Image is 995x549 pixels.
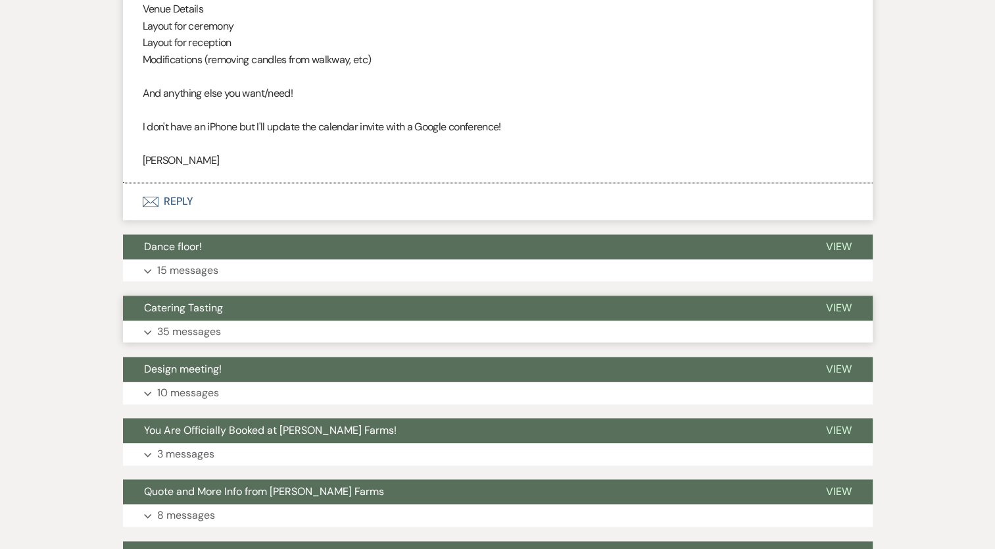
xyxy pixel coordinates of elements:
[826,362,852,376] span: View
[144,301,223,315] span: Catering Tasting
[143,34,853,51] p: Layout for reception
[143,1,853,18] p: Venue Details
[123,234,805,259] button: Dance floor!
[805,357,873,382] button: View
[826,423,852,437] span: View
[143,85,853,102] p: And anything else you want/need!
[143,152,853,169] p: [PERSON_NAME]
[123,382,873,404] button: 10 messages
[805,234,873,259] button: View
[157,446,214,463] p: 3 messages
[123,296,805,321] button: Catering Tasting
[123,504,873,527] button: 8 messages
[805,418,873,443] button: View
[826,484,852,498] span: View
[123,418,805,443] button: You Are Officially Booked at [PERSON_NAME] Farms!
[143,51,853,68] p: Modifications (removing candles from walkway, etc)
[144,240,202,253] span: Dance floor!
[157,384,219,402] p: 10 messages
[157,262,218,279] p: 15 messages
[123,479,805,504] button: Quote and More Info from [PERSON_NAME] Farms
[826,301,852,315] span: View
[805,296,873,321] button: View
[123,259,873,282] button: 15 messages
[143,18,853,35] p: Layout for ceremony
[144,484,384,498] span: Quote and More Info from [PERSON_NAME] Farms
[143,118,853,136] p: I don't have an iPhone but I'll update the calendar invite with a Google conference!
[144,362,222,376] span: Design meeting!
[157,323,221,340] p: 35 messages
[123,321,873,343] button: 35 messages
[805,479,873,504] button: View
[123,183,873,220] button: Reply
[123,443,873,465] button: 3 messages
[157,507,215,524] p: 8 messages
[826,240,852,253] span: View
[144,423,397,437] span: You Are Officially Booked at [PERSON_NAME] Farms!
[123,357,805,382] button: Design meeting!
